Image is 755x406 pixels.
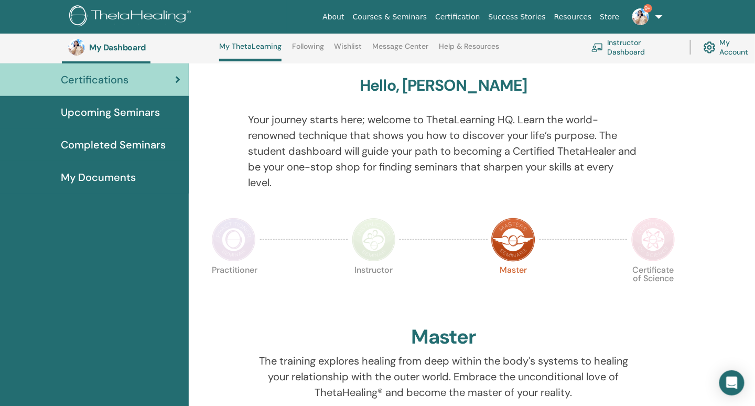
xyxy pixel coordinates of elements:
[212,266,256,310] p: Practitioner
[69,5,195,29] img: logo.png
[484,7,550,27] a: Success Stories
[219,42,282,61] a: My ThetaLearning
[61,72,128,88] span: Certifications
[644,4,652,13] span: 9+
[439,42,499,59] a: Help & Resources
[249,353,639,400] p: The training explores healing from deep within the body's systems to healing your relationship wi...
[68,39,85,56] img: default.jpg
[431,7,484,27] a: Certification
[335,42,362,59] a: Wishlist
[318,7,348,27] a: About
[550,7,596,27] a: Resources
[491,266,535,310] p: Master
[61,104,160,120] span: Upcoming Seminars
[631,266,675,310] p: Certificate of Science
[491,218,535,262] img: Master
[249,112,639,190] p: Your journey starts here; welcome to ThetaLearning HQ. Learn the world-renowned technique that sh...
[411,325,476,349] h2: Master
[212,218,256,262] img: Practitioner
[61,169,136,185] span: My Documents
[596,7,624,27] a: Store
[591,43,603,52] img: chalkboard-teacher.svg
[292,42,324,59] a: Following
[591,36,677,59] a: Instructor Dashboard
[372,42,428,59] a: Message Center
[352,218,396,262] img: Instructor
[89,42,194,52] h3: My Dashboard
[632,8,649,25] img: default.jpg
[719,370,745,396] div: Open Intercom Messenger
[352,266,396,310] p: Instructor
[61,137,166,153] span: Completed Seminars
[349,7,432,27] a: Courses & Seminars
[360,76,527,95] h3: Hello, [PERSON_NAME]
[704,39,716,56] img: cog.svg
[631,218,675,262] img: Certificate of Science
